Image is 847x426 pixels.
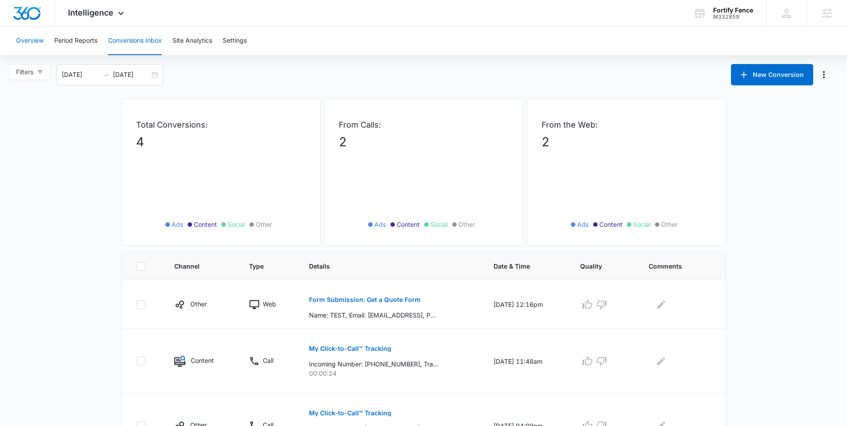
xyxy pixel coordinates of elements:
div: v 4.0.25 [25,14,44,21]
p: 4 [136,133,306,151]
div: Domain: [DOMAIN_NAME] [23,23,98,30]
p: Incoming Number: [PHONE_NUMBER], Tracking Number: [PHONE_NUMBER], Ring To: [PHONE_NUMBER], Caller... [309,359,438,369]
span: Content [194,220,217,229]
p: 00:00:24 [309,369,472,378]
span: Other [661,220,678,229]
button: Manage Numbers [817,68,831,82]
button: Form Submission: Get a Quote Form [309,289,421,310]
p: 2 [542,133,711,151]
button: Overview [16,27,44,55]
p: My Click-to-Call™ Tracking [309,410,391,416]
button: Conversions Inbox [108,27,162,55]
span: Ads [374,220,386,229]
p: Other [190,299,207,309]
input: Start date [62,70,99,80]
span: Quality [580,261,614,271]
img: website_grey.svg [14,23,21,30]
span: Social [633,220,650,229]
span: Channel [174,261,215,271]
td: [DATE] 12:16pm [483,280,570,329]
div: account name [713,7,753,14]
p: Name: TEST, Email: [EMAIL_ADDRESS], Phone: [PHONE_NUMBER], Address: [GEOGRAPHIC_DATA], ,, How can... [309,310,438,320]
button: Period Reports [54,27,97,55]
span: Type [249,261,275,271]
img: tab_keywords_by_traffic_grey.svg [88,52,96,59]
td: [DATE] 11:48am [483,329,570,394]
span: Other [256,220,272,229]
span: Content [599,220,622,229]
span: Details [309,261,459,271]
img: tab_domain_overview_orange.svg [24,52,31,59]
p: From Calls: [339,119,509,131]
span: to [102,71,109,78]
span: Comments [649,261,698,271]
p: Form Submission: Get a Quote Form [309,297,421,303]
span: Content [397,220,420,229]
span: Ads [577,220,589,229]
span: Intelligence [68,8,113,17]
span: Date & Time [494,261,546,271]
span: swap-right [102,71,109,78]
span: Filters [16,67,33,77]
p: Total Conversions: [136,119,306,131]
p: Content [191,356,214,365]
p: 2 [339,133,509,151]
p: Web [263,299,276,309]
span: Ads [172,220,183,229]
button: Site Analytics [173,27,212,55]
span: Other [458,220,475,229]
p: From the Web: [542,119,711,131]
button: Edit Comments [654,354,668,368]
input: End date [113,70,150,80]
div: Keywords by Traffic [98,52,150,58]
button: New Conversion [731,64,813,85]
button: Edit Comments [654,297,668,312]
button: Settings [223,27,247,55]
span: Social [228,220,245,229]
button: Filters [9,64,50,80]
button: My Click-to-Call™ Tracking [309,338,391,359]
div: Domain Overview [34,52,80,58]
p: My Click-to-Call™ Tracking [309,346,391,352]
div: account id [713,14,753,20]
p: Call [263,356,273,365]
button: My Click-to-Call™ Tracking [309,402,391,424]
span: Social [430,220,448,229]
img: logo_orange.svg [14,14,21,21]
